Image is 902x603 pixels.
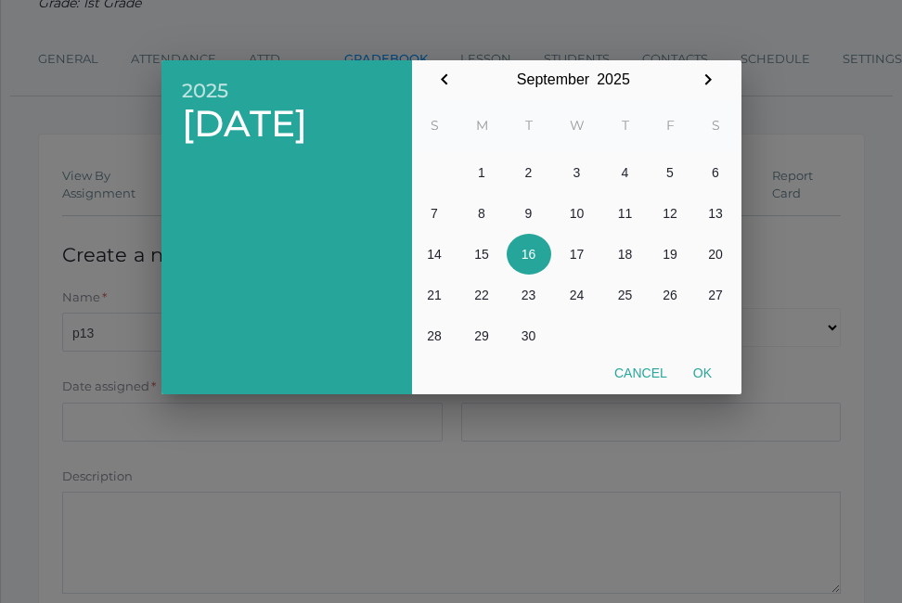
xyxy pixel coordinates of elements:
[182,102,392,146] span: [DATE]
[507,234,551,275] button: 16
[693,275,739,315] button: 27
[412,315,457,356] button: 28
[412,193,457,234] button: 7
[412,234,457,275] button: 14
[412,275,457,315] button: 21
[457,193,507,234] button: 8
[507,193,551,234] button: 9
[603,234,648,275] button: 18
[680,356,725,390] button: Ok
[601,356,680,390] button: Cancel
[551,234,603,275] button: 17
[603,152,648,193] button: 4
[603,193,648,234] button: 11
[551,275,603,315] button: 24
[666,117,675,134] abbr: Friday
[551,193,603,234] button: 10
[648,152,693,193] button: 5
[603,275,648,315] button: 25
[476,117,488,134] abbr: Monday
[693,193,739,234] button: 13
[693,234,739,275] button: 20
[182,79,392,102] span: 2025
[570,117,585,134] abbr: Wednesday
[525,117,533,134] abbr: Tuesday
[648,234,693,275] button: 19
[457,275,507,315] button: 22
[507,275,551,315] button: 23
[712,117,720,134] abbr: Saturday
[551,152,603,193] button: 3
[648,193,693,234] button: 12
[622,117,629,134] abbr: Thursday
[507,152,551,193] button: 2
[431,117,439,134] abbr: Sunday
[507,315,551,356] button: 30
[457,234,507,275] button: 15
[457,315,507,356] button: 29
[648,275,693,315] button: 26
[693,152,739,193] button: 6
[457,152,507,193] button: 1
